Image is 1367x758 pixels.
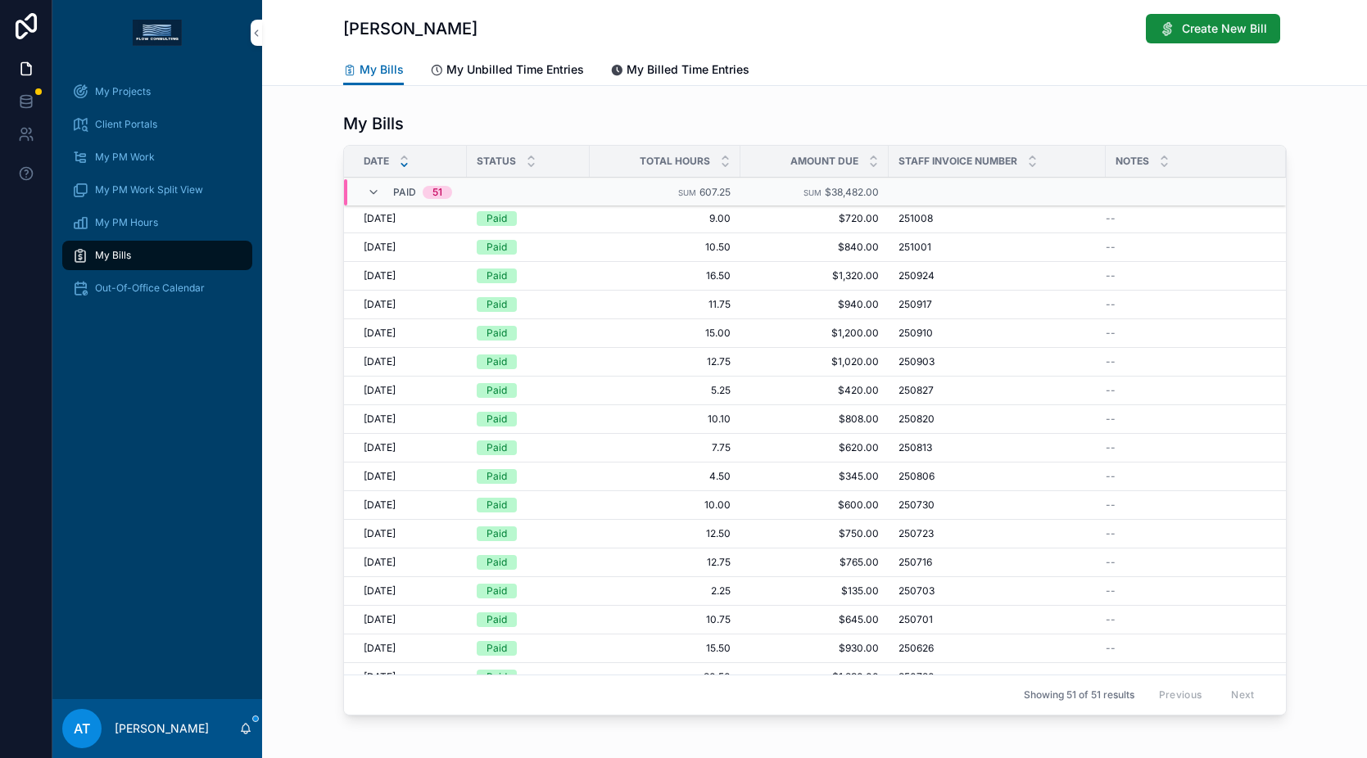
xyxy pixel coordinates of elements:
[430,55,584,88] a: My Unbilled Time Entries
[1106,613,1266,626] a: --
[477,383,580,398] a: Paid
[600,413,731,426] a: 10.10
[750,269,879,282] a: $1,320.00
[600,613,731,626] span: 10.75
[364,642,457,655] a: [DATE]
[1106,670,1116,684] span: --
[487,297,507,312] div: Paid
[600,470,731,483] a: 4.50
[477,354,580,369] a: Paid
[477,498,580,512] a: Paid
[1106,527,1266,540] a: --
[1106,584,1116,598] span: --
[477,268,580,283] a: Paid
[600,241,731,254] a: 10.50
[1116,155,1149,168] span: Notes
[487,498,507,512] div: Paid
[487,240,507,255] div: Paid
[364,155,389,168] span: Date
[750,613,879,626] a: $645.00
[1106,413,1266,426] a: --
[790,155,858,168] span: Amount Due
[750,642,879,655] a: $930.00
[1106,384,1116,397] span: --
[750,212,879,225] a: $720.00
[95,282,205,295] span: Out-Of-Office Calendar
[899,670,1096,684] a: 250720
[477,641,580,656] a: Paid
[360,61,404,78] span: My Bills
[477,412,580,426] a: Paid
[343,112,404,135] h1: My Bills
[899,584,1096,598] a: 250703
[62,273,252,303] a: Out-Of-Office Calendar
[1106,470,1116,483] span: --
[600,298,731,311] a: 11.75
[750,327,879,340] a: $1,200.00
[600,212,731,225] a: 9.00
[899,499,935,512] span: 250730
[1106,556,1116,569] span: --
[1106,470,1266,483] a: --
[364,413,396,426] span: [DATE]
[899,355,1096,368] a: 250903
[487,670,507,684] div: Paid
[1106,269,1116,282] span: --
[750,241,879,254] span: $840.00
[899,642,934,655] span: 250626
[600,384,731,397] span: 5.25
[750,556,879,569] a: $765.00
[364,269,396,282] span: [DATE]
[750,527,879,540] span: $750.00
[1106,642,1116,655] span: --
[364,613,396,626] span: [DATE]
[750,384,879,397] span: $420.00
[477,469,580,484] a: Paid
[393,186,416,199] span: Paid
[487,526,507,541] div: Paid
[899,212,933,225] span: 251008
[803,188,822,197] small: Sum
[364,556,457,569] a: [DATE]
[364,470,396,483] span: [DATE]
[899,499,1096,512] a: 250730
[95,249,131,262] span: My Bills
[74,719,90,738] span: AT
[364,527,457,540] a: [DATE]
[477,440,580,455] a: Paid
[95,118,157,131] span: Client Portals
[600,327,731,340] span: 15.00
[600,499,731,512] a: 10.00
[1106,613,1116,626] span: --
[1146,14,1280,43] button: Create New Bill
[1182,20,1267,37] span: Create New Bill
[899,413,935,426] span: 250820
[446,61,584,78] span: My Unbilled Time Entries
[95,183,203,196] span: My PM Work Split View
[600,670,731,684] a: 20.50
[899,642,1096,655] a: 250626
[899,556,1096,569] a: 250716
[364,670,396,684] span: [DATE]
[899,413,1096,426] a: 250820
[1106,241,1266,254] a: --
[600,269,731,282] a: 16.50
[1106,355,1116,368] span: --
[364,355,396,368] span: [DATE]
[1106,527,1116,540] span: --
[899,212,1096,225] a: 251008
[487,326,507,341] div: Paid
[1106,212,1116,225] span: --
[477,326,580,341] a: Paid
[750,584,879,598] span: $135.00
[899,327,933,340] span: 250910
[1106,441,1266,454] a: --
[364,212,457,225] a: [DATE]
[899,384,934,397] span: 250827
[364,470,457,483] a: [DATE]
[364,212,396,225] span: [DATE]
[899,441,932,454] span: 250813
